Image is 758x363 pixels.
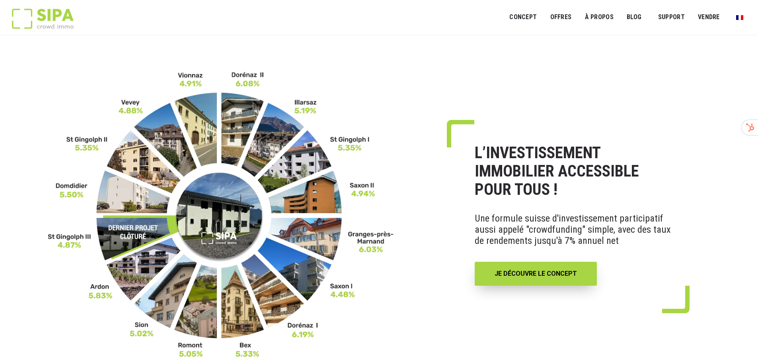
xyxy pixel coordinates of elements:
[504,8,542,26] a: Concept
[475,207,672,252] p: Une formule suisse d'investissement participatif aussi appelé "crowdfunding" simple, avec des tau...
[48,71,394,358] img: FR-_3__11zon
[509,7,746,27] nav: Menu principal
[579,8,619,26] a: À PROPOS
[653,8,690,26] a: SUPPORT
[475,144,672,199] h1: L’INVESTISSEMENT IMMOBILIER ACCESSIBLE POUR TOUS !
[693,8,725,26] a: VENDRE
[731,10,748,25] a: Passer à
[622,8,647,26] a: Blog
[545,8,577,26] a: OFFRES
[475,262,597,286] a: JE DÉCOUVRE LE CONCEPT
[736,15,743,20] img: Français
